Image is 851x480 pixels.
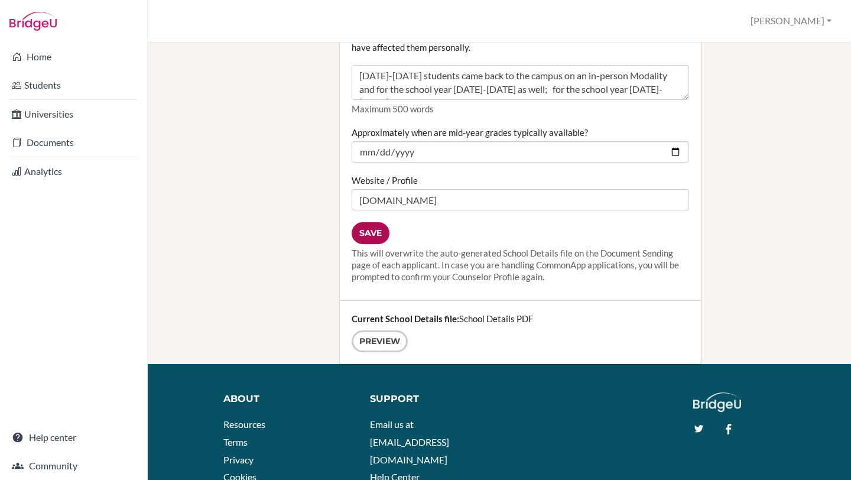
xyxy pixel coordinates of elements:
[370,419,449,465] a: Email us at [EMAIL_ADDRESS][DOMAIN_NAME]
[352,174,418,186] label: Website / Profile
[352,313,459,324] strong: Current School Details file:
[223,419,265,430] a: Resources
[2,131,145,154] a: Documents
[223,436,248,447] a: Terms
[352,103,689,115] p: Maximum 500 words
[745,10,837,32] button: [PERSON_NAME]
[2,160,145,183] a: Analytics
[2,73,145,97] a: Students
[352,222,389,244] input: Save
[2,102,145,126] a: Universities
[223,454,254,465] a: Privacy
[2,454,145,478] a: Community
[370,393,491,406] div: Support
[2,426,145,449] a: Help center
[352,127,588,138] label: Approximately when are mid-year grades typically available?
[352,330,408,352] a: Preview
[352,65,689,100] textarea: [DATE]-[DATE] students came back to the campus on an in-person Modality and for the school year [...
[9,12,57,31] img: Bridge-U
[340,301,701,364] div: School Details PDF
[352,247,689,283] div: This will overwrite the auto-generated School Details file on the Document Sending page of each a...
[693,393,741,412] img: logo_white@2x-f4f0deed5e89b7ecb1c2cc34c3e3d731f90f0f143d5ea2071677605dd97b5244.png
[2,45,145,69] a: Home
[223,393,353,406] div: About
